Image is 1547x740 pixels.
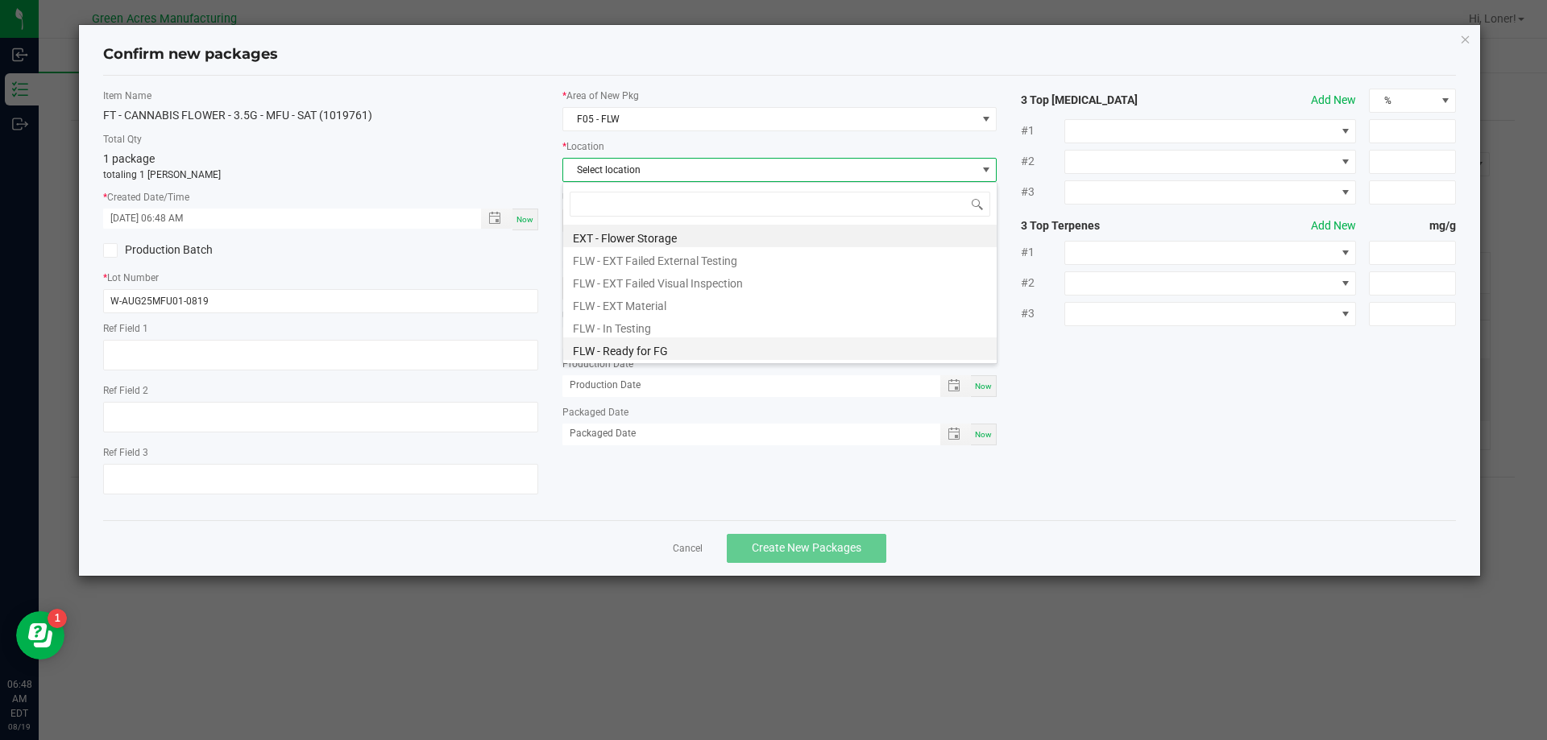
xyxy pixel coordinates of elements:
[103,321,538,336] label: Ref Field 1
[562,405,997,420] label: Packaged Date
[103,107,538,124] div: FT - CANNABIS FLOWER - 3.5G - MFU - SAT (1019761)
[48,609,67,628] iframe: Resource center unread badge
[516,215,533,224] span: Now
[1021,153,1064,170] span: #2
[562,375,923,395] input: Production Date
[481,209,512,229] span: Toggle popup
[562,139,997,154] label: Location
[562,89,997,103] label: Area of New Pkg
[103,89,538,103] label: Item Name
[1021,305,1064,322] span: #3
[975,430,992,439] span: Now
[103,242,309,258] label: Production Batch
[562,424,923,444] input: Packaged Date
[103,445,538,460] label: Ref Field 3
[1311,217,1356,234] button: Add New
[103,209,464,229] input: Created Datetime
[727,534,886,563] button: Create New Packages
[752,541,861,554] span: Create New Packages
[103,132,538,147] label: Total Qty
[103,190,538,205] label: Created Date/Time
[940,424,972,445] span: Toggle popup
[1311,92,1356,109] button: Add New
[103,383,538,398] label: Ref Field 2
[1370,89,1435,112] span: %
[563,159,977,181] span: Select location
[1369,217,1456,234] strong: mg/g
[975,382,992,391] span: Now
[1021,217,1195,234] strong: 3 Top Terpenes
[103,44,1457,65] h4: Confirm new packages
[1021,184,1064,201] span: #3
[563,108,977,130] span: F05 - FLW
[16,611,64,659] iframe: Resource center
[1021,92,1195,109] strong: 3 Top [MEDICAL_DATA]
[673,542,703,556] a: Cancel
[1021,122,1064,139] span: #1
[1021,244,1064,261] span: #1
[940,375,972,397] span: Toggle popup
[562,357,997,371] label: Production Date
[103,271,538,285] label: Lot Number
[1021,275,1064,291] span: #2
[103,167,538,182] p: totaling 1 [PERSON_NAME]
[103,152,155,165] span: 1 package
